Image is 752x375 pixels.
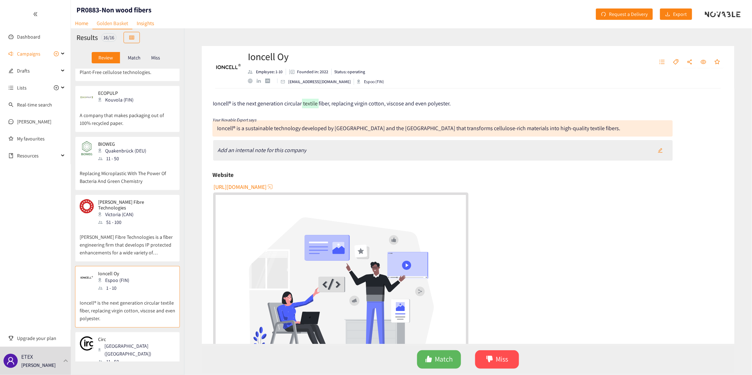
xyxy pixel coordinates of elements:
[98,336,170,342] p: Circ
[17,102,52,108] a: Real-time search
[248,79,257,83] a: website
[319,100,451,107] span: fiber, replacing virgin cotton, viscose and even polyester.
[609,10,648,18] span: Request a Delivery
[213,100,302,107] span: Ioncell® is the next generation circular
[17,64,59,78] span: Drafts
[76,33,98,42] h2: Results
[670,57,682,68] button: tag
[717,341,752,375] iframe: Chat Widget
[212,169,234,180] h6: Website
[151,55,160,60] p: Miss
[8,51,13,56] span: sound
[673,59,679,65] span: tag
[132,18,158,29] a: Insights
[335,69,365,75] p: Status: operating
[265,79,274,83] a: crunchbase
[8,336,13,341] span: trophy
[54,85,59,90] span: plus-circle
[129,35,134,41] span: table
[80,336,94,351] img: Snapshot of the company's website
[98,199,170,210] p: [PERSON_NAME] Fibre Technologies
[425,356,432,364] span: like
[660,8,692,20] button: downloadExport
[21,352,33,361] p: ETEX
[80,162,175,185] p: Replacing Microplastic With The Power Of Bacteria And Green Chemistry
[124,32,140,43] button: table
[496,354,508,365] span: Miss
[17,47,40,61] span: Campaigns
[214,53,243,81] img: Company Logo
[697,57,710,68] button: eye
[17,331,65,345] span: Upgrade your plan
[76,5,152,15] h1: PR0883-Non wood fibers
[711,57,724,68] button: star
[653,145,668,156] button: edit
[297,69,329,75] p: Founded in: 2022
[665,12,670,17] span: download
[17,119,51,125] a: [PERSON_NAME]
[217,125,620,132] div: Ioncell® is a sustainable technology developed by [GEOGRAPHIC_DATA] and the [GEOGRAPHIC_DATA] tha...
[486,356,493,364] span: dislike
[98,96,138,104] div: Kouvola (FIN)
[601,12,606,17] span: redo
[475,350,519,369] button: dislikeMiss
[213,183,267,191] span: [URL][DOMAIN_NAME]
[80,104,175,127] p: A company that makes packaging out of 100% recycled paper.
[286,69,332,75] li: Founded in year
[213,181,274,192] button: [URL][DOMAIN_NAME]
[659,59,665,65] span: unordered-list
[98,141,146,147] p: BIOWEG
[248,50,385,64] h2: Ioncell Oy
[80,292,175,322] p: Ioncell® is the next generation circular textile fiber, replacing virgin cotton, viscose and even...
[21,361,56,369] p: [PERSON_NAME]
[673,10,687,18] span: Export
[98,55,113,60] p: Review
[288,79,351,85] p: [EMAIL_ADDRESS][DOMAIN_NAME]
[80,271,94,285] img: Snapshot of the company's website
[257,79,265,83] a: linkedin
[212,117,256,122] i: Your Novable Expert says
[8,153,13,158] span: book
[80,90,94,104] img: Snapshot of the company's website
[332,69,365,75] li: Status
[218,146,307,154] i: Add an internal note for this company
[98,342,175,358] div: [GEOGRAPHIC_DATA] ([GEOGRAPHIC_DATA])
[717,341,752,375] div: Widget de chat
[98,210,175,218] div: Victoria (CAN)
[54,51,59,56] span: plus-circle
[714,59,720,65] span: star
[92,18,132,29] a: Golden Basket
[17,149,59,163] span: Resources
[687,59,693,65] span: share-alt
[98,155,150,162] div: 11 - 50
[98,90,133,96] p: ECOPULP
[417,350,461,369] button: likeMatch
[98,271,129,276] p: Ioncell Oy
[683,57,696,68] button: share-alt
[98,358,175,365] div: 11 - 50
[17,81,27,95] span: Lists
[435,354,453,365] span: Match
[8,68,13,73] span: edit
[98,218,175,226] div: 51 - 100
[658,148,663,154] span: edit
[33,12,38,17] span: double-left
[17,34,40,40] a: Dashboard
[656,57,668,68] button: unordered-list
[8,85,13,90] span: unordered-list
[98,147,150,155] div: Quakenbrück (DEU)
[98,276,133,284] div: Espoo (FIN)
[98,284,133,292] div: 1 - 10
[596,8,653,20] button: redoRequest a Delivery
[80,141,94,155] img: Snapshot of the company's website
[101,33,116,42] div: 16 / 16
[71,18,92,29] a: Home
[6,357,15,365] span: user
[17,132,65,146] a: My favourites
[80,226,175,256] p: [PERSON_NAME] Fibre Technologies is a fiber engineering firm that develops IP protected enhanceme...
[248,69,286,75] li: Employees
[302,99,319,108] mark: textile
[128,55,141,60] p: Match
[256,69,283,75] p: Employee: 1-10
[80,199,94,213] img: Snapshot of the company's website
